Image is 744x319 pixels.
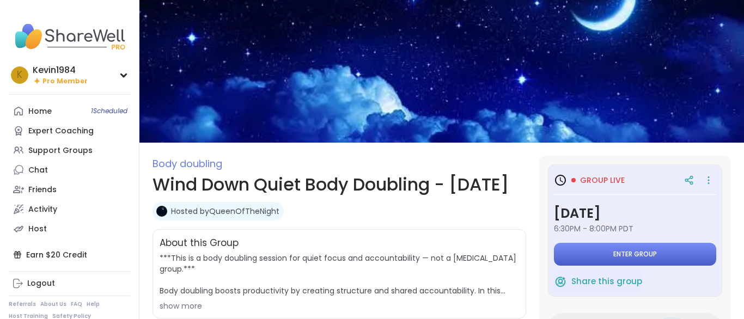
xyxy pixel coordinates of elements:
a: Activity [9,199,130,219]
a: About Us [40,300,66,308]
a: Chat [9,160,130,180]
img: QueenOfTheNight [156,206,167,217]
span: K [17,68,22,82]
div: Expert Coaching [28,126,94,137]
span: Body doubling [153,157,222,170]
span: Pro Member [42,77,88,86]
div: Friends [28,185,57,195]
a: FAQ [71,300,82,308]
img: ShareWell Nav Logo [9,17,130,56]
span: 1 Scheduled [91,107,127,115]
div: Kevin1984 [33,64,88,76]
span: ***This is a body doubling session for quiet focus and accountability — not a [MEDICAL_DATA] grou... [160,253,519,296]
a: Referrals [9,300,36,308]
h2: About this Group [160,236,239,250]
h1: Wind Down Quiet Body Doubling - [DATE] [153,171,526,198]
img: ShareWell Logomark [554,275,567,288]
a: Friends [9,180,130,199]
h3: [DATE] [554,204,716,223]
a: Hosted byQueenOfTheNight [171,206,279,217]
div: Logout [27,278,55,289]
div: Chat [28,165,48,176]
span: 6:30PM - 8:00PM PDT [554,223,716,234]
span: Share this group [571,275,642,288]
div: Support Groups [28,145,93,156]
div: Home [28,106,52,117]
a: Support Groups [9,140,130,160]
a: Expert Coaching [9,121,130,140]
a: Home1Scheduled [9,101,130,121]
div: Activity [28,204,57,215]
div: Earn $20 Credit [9,245,130,265]
button: Enter group [554,243,716,266]
a: Logout [9,274,130,293]
button: Share this group [554,270,642,293]
div: Host [28,224,47,235]
div: show more [160,300,519,311]
span: Enter group [613,250,657,259]
span: Group live [580,175,625,186]
a: Help [87,300,100,308]
a: Host [9,219,130,238]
